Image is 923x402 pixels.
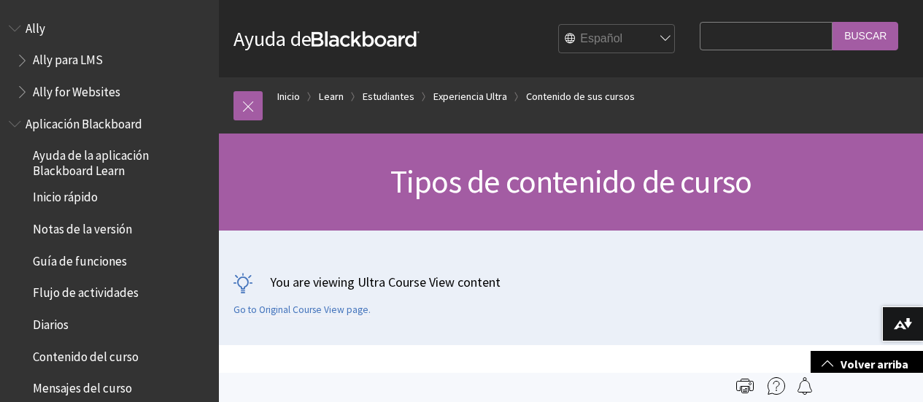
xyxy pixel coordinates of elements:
input: Buscar [833,22,898,50]
select: Site Language Selector [559,25,676,54]
img: Follow this page [796,377,814,395]
span: Inicio rápido [33,185,98,205]
span: Flujo de actividades [33,281,139,301]
span: Diarios [33,312,69,332]
span: Guía de funciones [33,249,127,268]
span: Aplicación Blackboard [26,112,142,131]
a: Experiencia Ultra [433,88,507,106]
span: Contenido del curso [33,344,139,364]
span: Ayuda de la aplicación Blackboard Learn [33,144,209,178]
span: Ally for Websites [33,80,120,99]
a: Estudiantes [363,88,414,106]
a: Learn [319,88,344,106]
span: Ally para LMS [33,48,103,68]
img: More help [768,377,785,395]
span: Tipos de contenido de curso [390,161,752,201]
strong: Blackboard [312,31,420,47]
a: Volver arriba [811,351,923,378]
span: Notas de la versión [33,217,132,236]
a: Go to Original Course View page. [233,304,371,317]
span: Ally [26,16,45,36]
a: Ayuda deBlackboard [233,26,420,52]
img: Print [736,377,754,395]
p: You are viewing Ultra Course View content [233,273,908,291]
a: Contenido de sus cursos [526,88,635,106]
a: Inicio [277,88,300,106]
span: Mensajes del curso [33,376,132,396]
nav: Book outline for Anthology Ally Help [9,16,210,104]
